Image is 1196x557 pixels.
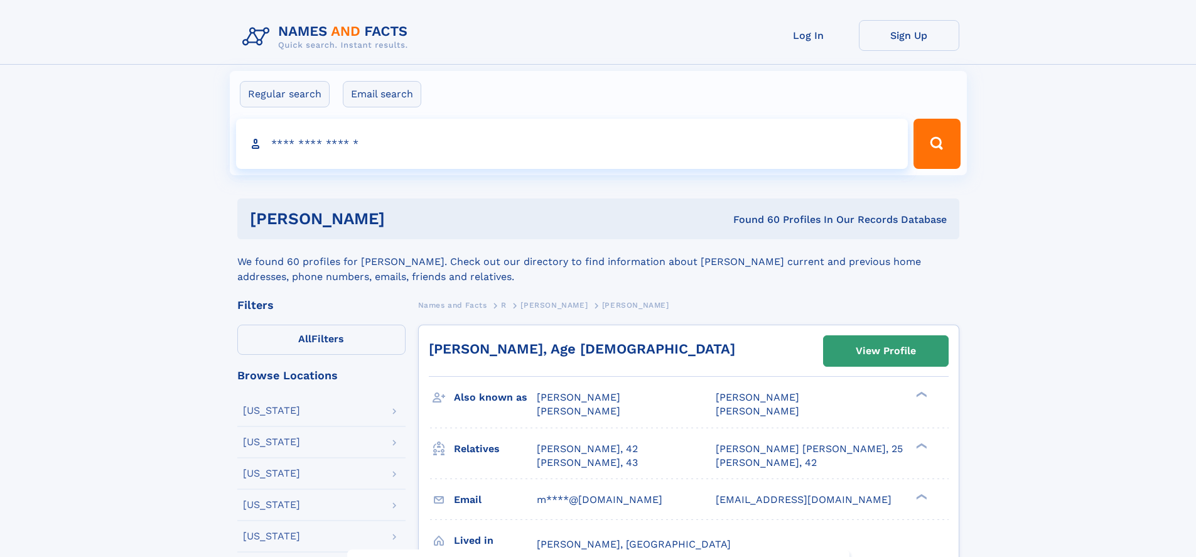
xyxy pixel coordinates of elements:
div: [US_STATE] [243,468,300,479]
span: [PERSON_NAME] [537,405,620,417]
div: ❯ [913,391,928,399]
a: R [501,297,507,313]
a: Names and Facts [418,297,487,313]
a: Log In [758,20,859,51]
span: R [501,301,507,310]
span: [PERSON_NAME], [GEOGRAPHIC_DATA] [537,538,731,550]
span: [PERSON_NAME] [716,391,799,403]
a: [PERSON_NAME], 42 [537,442,638,456]
div: [US_STATE] [243,437,300,447]
span: [PERSON_NAME] [520,301,588,310]
div: [US_STATE] [243,531,300,541]
label: Regular search [240,81,330,107]
span: [PERSON_NAME] [602,301,669,310]
a: [PERSON_NAME] [PERSON_NAME], 25 [716,442,903,456]
span: All [298,333,311,345]
a: Sign Up [859,20,959,51]
label: Filters [237,325,406,355]
h3: Relatives [454,438,537,460]
label: Email search [343,81,421,107]
a: [PERSON_NAME], 42 [716,456,817,470]
a: [PERSON_NAME] [520,297,588,313]
div: View Profile [856,337,916,365]
button: Search Button [913,119,960,169]
span: [PERSON_NAME] [716,405,799,417]
h3: Lived in [454,530,537,551]
div: ❯ [913,441,928,450]
div: Browse Locations [237,370,406,381]
a: [PERSON_NAME], 43 [537,456,638,470]
h1: [PERSON_NAME] [250,211,559,227]
div: ❯ [913,492,928,500]
div: [US_STATE] [243,406,300,416]
div: Found 60 Profiles In Our Records Database [559,213,947,227]
a: [PERSON_NAME], Age [DEMOGRAPHIC_DATA] [429,341,735,357]
div: [US_STATE] [243,500,300,510]
h3: Also known as [454,387,537,408]
span: [PERSON_NAME] [537,391,620,403]
div: Filters [237,300,406,311]
h3: Email [454,489,537,511]
div: We found 60 profiles for [PERSON_NAME]. Check out our directory to find information about [PERSON... [237,239,959,284]
span: [EMAIL_ADDRESS][DOMAIN_NAME] [716,494,892,506]
img: Logo Names and Facts [237,20,418,54]
a: View Profile [824,336,948,366]
input: search input [236,119,908,169]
